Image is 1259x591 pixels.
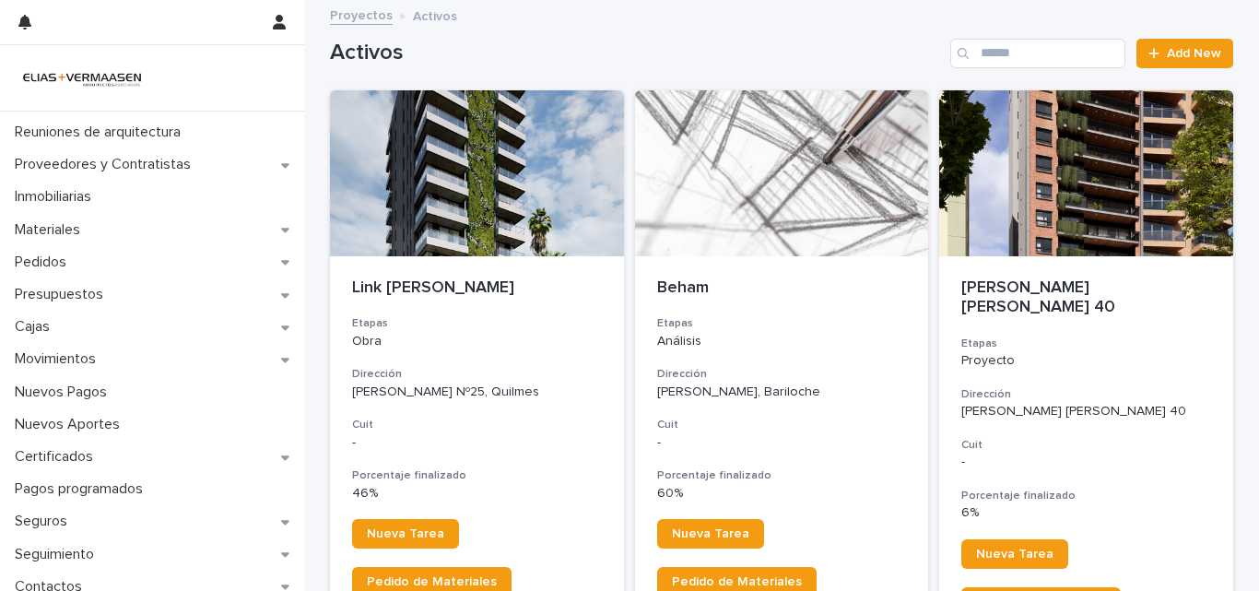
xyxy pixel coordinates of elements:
[352,418,602,432] h3: Cuit
[976,548,1053,561] span: Nueva Tarea
[961,489,1211,503] h3: Porcentaje finalizado
[961,505,1211,521] p: 6%
[7,286,118,303] p: Presupuestos
[961,539,1068,569] a: Nueva Tarea
[961,353,1211,369] p: Proyecto
[7,416,135,433] p: Nuevos Aportes
[15,59,149,96] img: HMeL2XKrRby6DNq2BZlM
[7,221,95,239] p: Materiales
[961,455,1211,470] p: -
[413,5,457,25] p: Activos
[352,367,602,382] h3: Dirección
[352,486,602,502] p: 46%
[7,480,158,498] p: Pagos programados
[352,384,602,400] p: [PERSON_NAME] Nº25, Quilmes
[7,448,108,466] p: Certificados
[7,254,81,271] p: Pedidos
[352,278,602,299] p: Link [PERSON_NAME]
[7,124,195,141] p: Reuniones de arquitectura
[352,334,602,349] p: Obra
[961,404,1211,420] p: [PERSON_NAME] [PERSON_NAME] 40
[961,387,1211,402] h3: Dirección
[657,468,907,483] h3: Porcentaje finalizado
[657,278,907,299] p: Beham
[7,318,65,336] p: Cajas
[367,527,444,540] span: Nueva Tarea
[672,575,802,588] span: Pedido de Materiales
[352,316,602,331] h3: Etapas
[961,438,1211,453] h3: Cuit
[961,278,1211,318] p: [PERSON_NAME] [PERSON_NAME] 40
[657,334,907,349] p: Análisis
[7,188,106,206] p: Inmobiliarias
[1167,47,1221,60] span: Add New
[657,384,907,400] p: [PERSON_NAME], Bariloche
[657,486,907,502] p: 60%
[352,435,602,451] p: -
[352,519,459,549] a: Nueva Tarea
[657,418,907,432] h3: Cuit
[672,527,749,540] span: Nueva Tarea
[950,39,1125,68] input: Search
[330,4,393,25] a: Proyectos
[657,435,907,451] p: -
[7,350,111,368] p: Movimientos
[7,384,122,401] p: Nuevos Pagos
[7,546,109,563] p: Seguimiento
[961,337,1211,351] h3: Etapas
[7,513,82,530] p: Seguros
[352,468,602,483] h3: Porcentaje finalizado
[1136,39,1233,68] a: Add New
[367,575,497,588] span: Pedido de Materiales
[657,519,764,549] a: Nueva Tarea
[657,367,907,382] h3: Dirección
[657,316,907,331] h3: Etapas
[7,156,206,173] p: Proveedores y Contratistas
[330,40,943,66] h1: Activos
